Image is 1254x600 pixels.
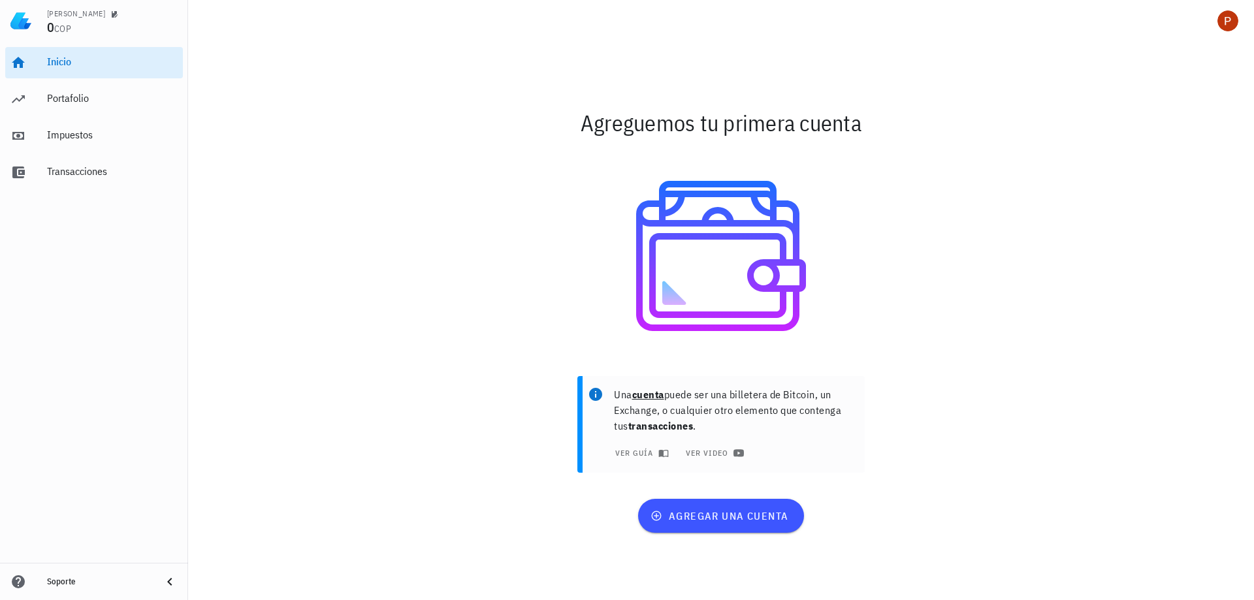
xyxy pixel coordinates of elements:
img: LedgiFi [10,10,31,31]
span: ver guía [614,448,666,458]
button: ver guía [606,444,675,462]
button: agregar una cuenta [638,499,803,533]
b: cuenta [632,388,664,401]
div: Portafolio [47,92,178,104]
span: agregar una cuenta [653,509,788,522]
a: Portafolio [5,84,183,115]
b: transacciones [628,419,694,432]
div: Impuestos [47,129,178,141]
a: Transacciones [5,157,183,188]
span: ver video [684,448,741,458]
div: Inicio [47,55,178,68]
p: Una puede ser una billetera de Bitcoin, un Exchange, o cualquier otro elemento que contenga tus . [614,387,854,434]
a: ver video [677,444,750,462]
div: avatar [1217,10,1238,31]
div: Soporte [47,576,152,587]
div: Agreguemos tu primera cuenta [334,102,1108,144]
a: Impuestos [5,120,183,151]
div: Transacciones [47,165,178,178]
div: [PERSON_NAME] [47,8,105,19]
a: Inicio [5,47,183,78]
span: 0 [47,18,54,36]
span: COP [54,23,71,35]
